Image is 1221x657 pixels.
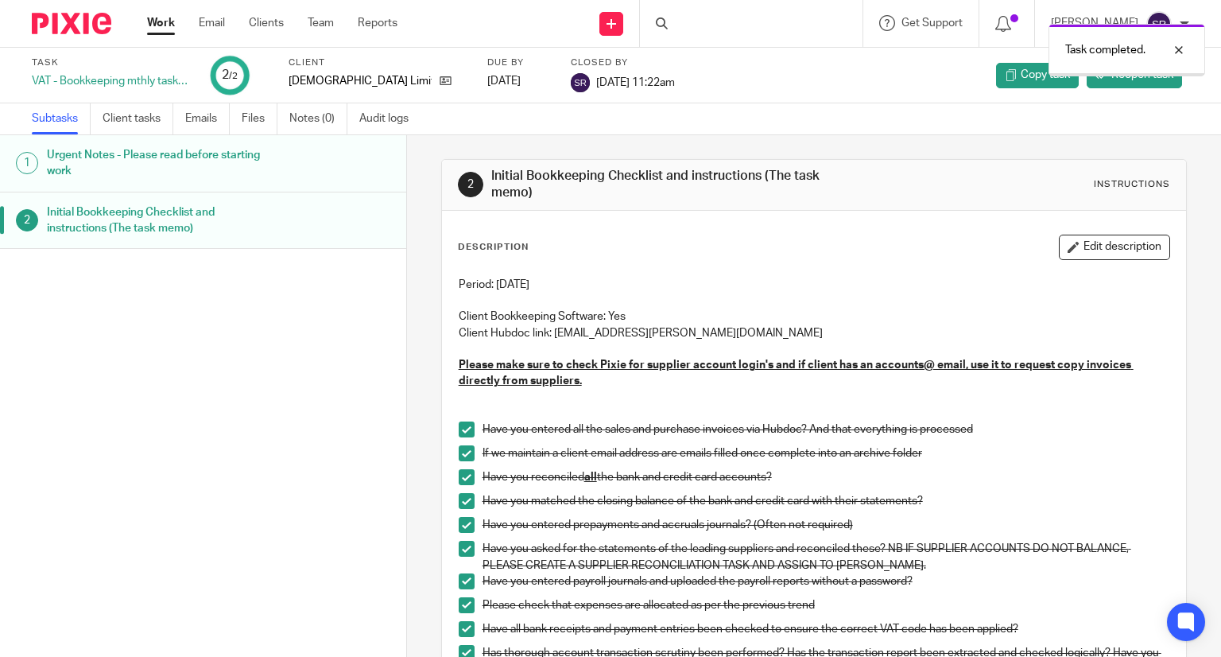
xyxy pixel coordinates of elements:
[596,76,675,87] span: [DATE] 11:22am
[483,469,1170,485] p: Have you reconciled the bank and credit card accounts?
[1146,11,1172,37] img: svg%3E
[47,200,276,241] h1: Initial Bookkeeping Checklist and instructions (The task memo)
[487,56,551,69] label: Due by
[32,103,91,134] a: Subtasks
[571,73,590,92] img: svg%3E
[458,241,529,254] p: Description
[185,103,230,134] a: Emails
[308,15,334,31] a: Team
[487,73,551,89] div: [DATE]
[32,56,191,69] label: Task
[289,73,432,89] p: [DEMOGRAPHIC_DATA] Limited
[571,56,675,69] label: Closed by
[483,621,1170,637] p: Have all bank receipts and payment entries been checked to ensure the correct VAT code has been a...
[459,277,1170,293] p: Period: [DATE]
[459,325,1170,341] p: Client Hubdoc link: [EMAIL_ADDRESS][PERSON_NAME][DOMAIN_NAME]
[249,15,284,31] a: Clients
[491,168,847,202] h1: Initial Bookkeeping Checklist and instructions (The task memo)
[47,143,276,184] h1: Urgent Notes - Please read before starting work
[584,472,597,483] u: all
[32,13,111,34] img: Pixie
[1065,42,1145,58] p: Task completed.
[222,66,238,84] div: 2
[32,73,191,89] div: VAT - Bookkeeping mthly tasks - [DATE]
[242,103,277,134] a: Files
[147,15,175,31] a: Work
[483,541,1170,573] p: Have you asked for the statements of the leading suppliers and reconciled these? NB IF SUPPLIER A...
[459,360,1134,387] u: Please make sure to check Pixie for supplier account login's and if client has an accounts@ email...
[1094,178,1170,191] div: Instructions
[229,72,238,80] small: /2
[16,152,38,174] div: 1
[483,597,1170,613] p: Please check that expenses are allocated as per the previous trend
[103,103,173,134] a: Client tasks
[483,517,1170,533] p: Have you entered prepayments and accruals journals? (Often not required)
[483,573,1170,589] p: Have you entered payroll journals and uploaded the payroll reports without a password?
[1059,235,1170,260] button: Edit description
[459,309,1170,325] p: Client Bookkeeping Software: Yes
[483,493,1170,509] p: Have you matched the closing balance of the bank and credit card with their statements?
[358,15,397,31] a: Reports
[199,15,225,31] a: Email
[483,445,1170,461] p: If we maintain a client email address are emails filled once complete into an archive folder
[16,209,38,231] div: 2
[289,56,467,69] label: Client
[289,103,347,134] a: Notes (0)
[359,103,421,134] a: Audit logs
[483,422,1170,437] p: Have you entered all the sales and purchase invoices via Hubdoc? And that everything is processed
[458,172,483,197] div: 2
